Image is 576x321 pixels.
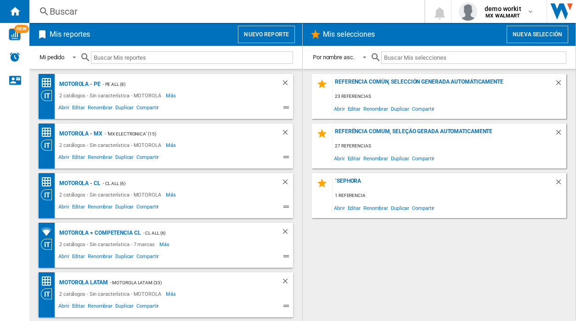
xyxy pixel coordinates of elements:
[485,4,521,13] span: demo workit
[135,302,160,313] span: Compartir
[333,202,346,214] span: Abrir
[57,189,166,200] div: 2 catálogos - Sin característica - MOTOROLA
[14,25,29,33] span: NEW
[86,103,114,114] span: Renombrar
[141,227,263,239] div: - CL ALL (6)
[41,77,57,89] div: Matriz de precios
[108,277,263,288] div: - Motorola Latam (33)
[86,302,114,313] span: Renombrar
[41,276,57,287] div: Matriz de precios
[101,79,263,90] div: - PE ALL (8)
[362,152,390,164] span: Renombrar
[41,239,57,250] div: Visión Categoría
[86,252,114,263] span: Renombrar
[346,152,362,164] span: Editar
[41,176,57,188] div: Matriz de precios
[554,128,566,141] div: Borrar
[71,203,86,214] span: Editar
[135,103,160,114] span: Compartir
[159,239,171,250] span: Más
[333,102,346,115] span: Abrir
[114,203,135,214] span: Duplicar
[71,252,86,263] span: Editar
[238,26,295,43] button: Nuevo reporte
[166,288,177,299] span: Más
[57,227,141,239] div: Motorola + competencia CL
[57,79,101,90] div: MOTOROLA - PE
[281,128,293,140] div: Borrar
[313,54,355,61] div: Por nombre asc.
[91,51,293,64] input: Buscar Mis reportes
[41,288,57,299] div: Visión Categoría
[554,178,566,190] div: Borrar
[166,189,177,200] span: Más
[507,26,568,43] button: Nueva selección
[57,140,166,151] div: 2 catálogos - Sin característica - MOTOROLA
[281,178,293,189] div: Borrar
[41,127,57,138] div: Matriz de precios
[411,202,436,214] span: Compartir
[381,51,566,64] input: Buscar Mis selecciones
[333,79,554,91] div: Referencia común, selección generada automáticamente
[281,227,293,239] div: Borrar
[281,79,293,90] div: Borrar
[114,153,135,164] span: Duplicar
[333,91,566,102] div: 23 referencias
[554,79,566,91] div: Borrar
[102,128,263,140] div: - "MX ELECTRONICA" (15)
[166,140,177,151] span: Más
[71,103,86,114] span: Editar
[114,302,135,313] span: Duplicar
[390,152,411,164] span: Duplicar
[57,178,101,189] div: MOTOROLA - CL
[333,128,554,141] div: Referência comum, seleção gerada automaticamente
[9,28,21,40] img: wise-card.svg
[390,102,411,115] span: Duplicar
[71,302,86,313] span: Editar
[362,202,390,214] span: Renombrar
[321,26,377,43] h2: Mis selecciones
[411,102,436,115] span: Compartir
[333,190,566,202] div: 1 referencia
[71,153,86,164] span: Editar
[459,2,477,21] img: profile.jpg
[57,252,71,263] span: Abrir
[333,152,346,164] span: Abrir
[135,153,160,164] span: Compartir
[48,26,92,43] h2: Mis reportes
[166,90,177,101] span: Más
[86,203,114,214] span: Renombrar
[114,103,135,114] span: Duplicar
[41,140,57,151] div: Visión Categoría
[333,141,566,152] div: 27 referencias
[41,90,57,101] div: Visión Categoría
[9,51,20,62] img: alerts-logo.svg
[57,288,166,299] div: 2 catálogos - Sin característica - MOTOROLA
[101,178,263,189] div: - CL ALL (6)
[333,178,554,190] div: ´sephora
[41,189,57,200] div: Visión Categoría
[486,13,520,19] b: MX WALMART
[57,203,71,214] span: Abrir
[57,277,108,288] div: MOTOROLA Latam
[57,128,102,140] div: MOTOROLA - MX
[135,203,160,214] span: Compartir
[57,90,166,101] div: 2 catálogos - Sin característica - MOTOROLA
[135,252,160,263] span: Compartir
[40,54,64,61] div: Mi pedido
[41,226,57,237] div: Cobertura de marcas
[57,153,71,164] span: Abrir
[57,239,159,250] div: 2 catálogos - Sin característica - 7 marcas
[50,5,401,18] div: Buscar
[390,202,411,214] span: Duplicar
[411,152,436,164] span: Compartir
[346,102,362,115] span: Editar
[57,302,71,313] span: Abrir
[346,202,362,214] span: Editar
[114,252,135,263] span: Duplicar
[86,153,114,164] span: Renombrar
[57,103,71,114] span: Abrir
[362,102,390,115] span: Renombrar
[281,277,293,288] div: Borrar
